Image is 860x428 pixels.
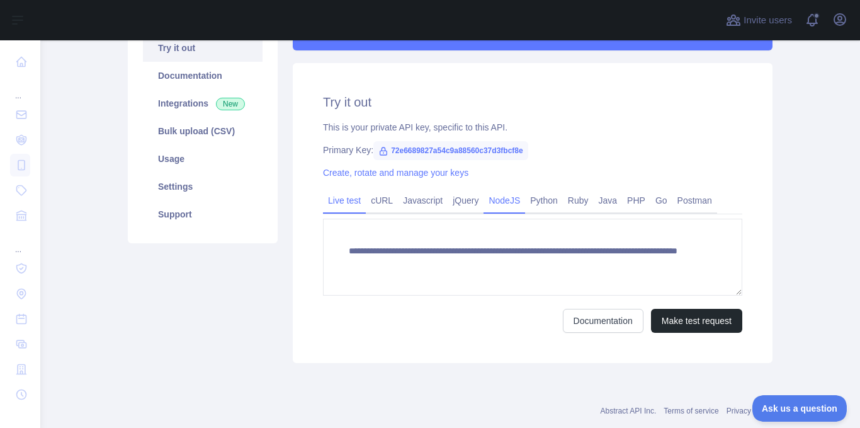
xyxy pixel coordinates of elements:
a: Integrations New [143,90,263,117]
a: PHP [622,190,650,211]
h2: Try it out [323,93,742,111]
a: Javascript [398,190,448,211]
a: Create, rotate and manage your keys [323,168,468,178]
iframe: Toggle Customer Support [752,395,847,422]
a: Python [525,190,563,211]
a: jQuery [448,190,484,211]
a: Documentation [563,309,643,333]
a: Postman [672,190,717,211]
div: Primary Key: [323,144,742,156]
a: Abstract API Inc. [601,407,657,415]
a: Ruby [563,190,594,211]
a: Usage [143,145,263,173]
a: Privacy policy [727,407,772,415]
a: Try it out [143,34,263,62]
a: Live test [323,190,366,211]
a: Documentation [143,62,263,90]
a: Go [650,190,672,211]
a: Bulk upload (CSV) [143,117,263,145]
div: This is your private API key, specific to this API. [323,121,742,134]
span: Invite users [744,13,792,28]
a: Terms of service [664,407,718,415]
a: NodeJS [484,190,525,211]
a: Settings [143,173,263,200]
button: Make test request [651,309,742,333]
span: New [216,98,245,110]
span: 72e6689827a54c9a88560c37d3fbcf8e [373,141,528,160]
button: Invite users [723,10,795,30]
a: cURL [366,190,398,211]
a: Java [594,190,623,211]
a: Support [143,200,263,228]
div: ... [10,76,30,101]
div: ... [10,229,30,255]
